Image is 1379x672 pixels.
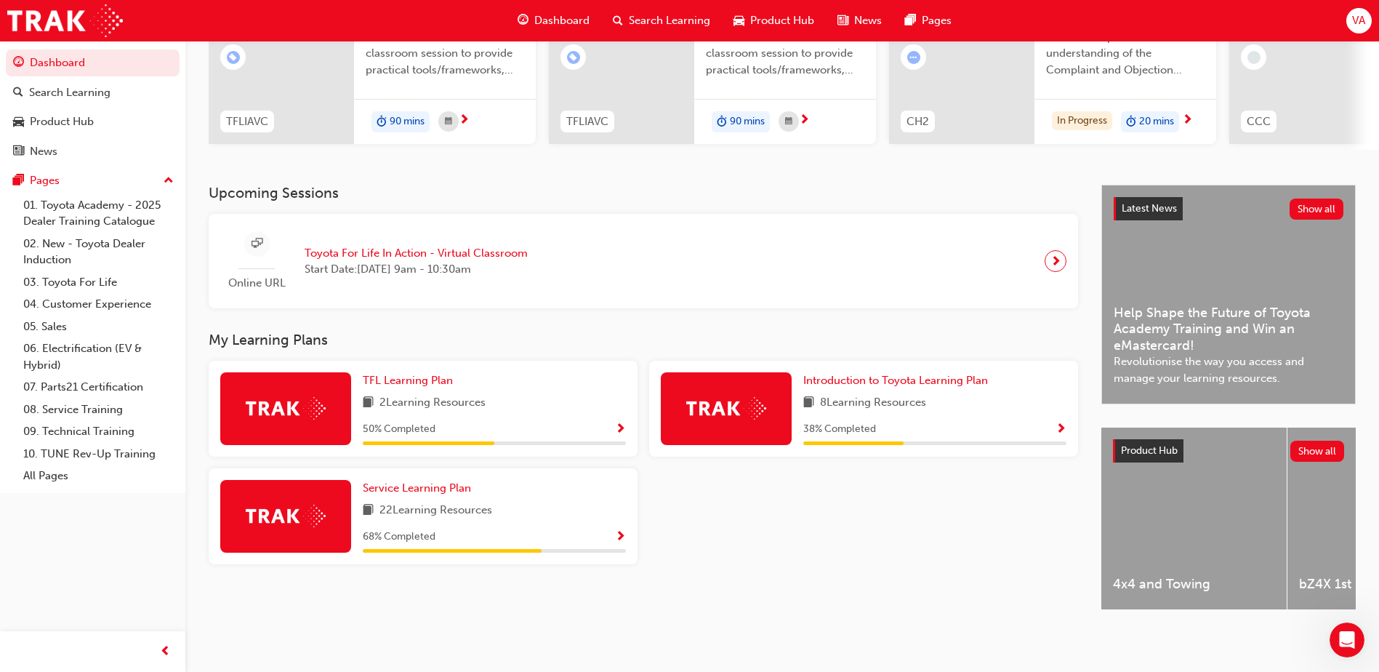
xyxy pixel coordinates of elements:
[1290,199,1344,220] button: Show all
[17,376,180,399] a: 07. Parts21 Certification
[906,113,929,130] span: CH2
[246,505,326,527] img: Trak
[379,502,492,520] span: 22 Learning Resources
[377,113,387,132] span: duration-icon
[17,399,180,421] a: 08. Service Training
[363,372,459,389] a: TFL Learning Plan
[1101,428,1287,609] a: 4x4 and Towing
[305,245,528,262] span: Toyota For Life In Action - Virtual Classroom
[6,167,180,194] button: Pages
[615,528,626,546] button: Show Progress
[30,113,94,130] div: Product Hub
[30,172,60,189] div: Pages
[799,114,810,127] span: next-icon
[893,6,963,36] a: pages-iconPages
[6,138,180,165] a: News
[30,143,57,160] div: News
[1346,8,1372,33] button: VA
[686,397,766,420] img: Trak
[220,275,293,292] span: Online URL
[922,12,952,29] span: Pages
[785,113,792,131] span: calendar-icon
[17,337,180,376] a: 06. Electrification (EV & Hybrid)
[567,51,580,64] span: learningRecordVerb_ENROLL-icon
[209,185,1078,201] h3: Upcoming Sessions
[13,57,24,70] span: guage-icon
[1114,305,1343,354] span: Help Shape the Future of Toyota Academy Training and Win an eMastercard!
[6,49,180,76] a: Dashboard
[13,116,24,129] span: car-icon
[220,225,1066,297] a: Online URLToyota For Life In Action - Virtual ClassroomStart Date:[DATE] 9am - 10:30am
[1247,113,1271,130] span: CCC
[854,12,882,29] span: News
[363,502,374,520] span: book-icon
[6,108,180,135] a: Product Hub
[379,394,486,412] span: 2 Learning Resources
[506,6,601,36] a: guage-iconDashboard
[1046,29,1205,79] span: This course provides an understanding of the Complaint and Objection Handling Guidelines to suppo...
[722,6,826,36] a: car-iconProduct Hub
[6,47,180,167] button: DashboardSearch LearningProduct HubNews
[820,394,926,412] span: 8 Learning Resources
[803,374,988,387] span: Introduction to Toyota Learning Plan
[803,372,994,389] a: Introduction to Toyota Learning Plan
[363,529,435,545] span: 68 % Completed
[13,175,24,188] span: pages-icon
[907,51,920,64] span: learningRecordVerb_ATTEMPT-icon
[160,643,171,661] span: prev-icon
[534,12,590,29] span: Dashboard
[226,113,268,130] span: TFLIAVC
[566,113,608,130] span: TFLIAVC
[1052,111,1112,131] div: In Progress
[390,113,425,130] span: 90 mins
[17,194,180,233] a: 01. Toyota Academy - 2025 Dealer Training Catalogue
[1113,576,1275,593] span: 4x4 and Towing
[1182,114,1193,127] span: next-icon
[164,172,174,191] span: up-icon
[363,480,477,497] a: Service Learning Plan
[17,465,180,487] a: All Pages
[363,421,435,438] span: 50 % Completed
[363,394,374,412] span: book-icon
[1114,197,1343,220] a: Latest NewsShow all
[1352,12,1365,29] span: VA
[750,12,814,29] span: Product Hub
[363,374,453,387] span: TFL Learning Plan
[227,51,240,64] span: learningRecordVerb_ENROLL-icon
[803,394,814,412] span: book-icon
[17,293,180,316] a: 04. Customer Experience
[1056,420,1066,439] button: Show Progress
[733,12,744,30] span: car-icon
[1050,251,1061,271] span: next-icon
[837,12,848,30] span: news-icon
[17,271,180,294] a: 03. Toyota For Life
[29,84,110,101] div: Search Learning
[1056,423,1066,436] span: Show Progress
[363,481,471,495] span: Service Learning Plan
[629,12,710,29] span: Search Learning
[17,316,180,338] a: 05. Sales
[366,29,524,79] span: This is a 90 minute virtual classroom session to provide practical tools/frameworks, behaviours a...
[305,261,528,278] span: Start Date: [DATE] 9am - 10:30am
[1122,202,1177,215] span: Latest News
[17,443,180,465] a: 10. TUNE Rev-Up Training
[1247,51,1261,64] span: learningRecordVerb_NONE-icon
[1101,185,1356,404] a: Latest NewsShow allHelp Shape the Future of Toyota Academy Training and Win an eMastercard!Revolu...
[13,87,23,100] span: search-icon
[13,145,24,159] span: news-icon
[826,6,893,36] a: news-iconNews
[17,420,180,443] a: 09. Technical Training
[803,421,876,438] span: 38 % Completed
[6,79,180,106] a: Search Learning
[615,531,626,544] span: Show Progress
[7,4,123,37] img: Trak
[459,114,470,127] span: next-icon
[706,29,864,79] span: This is a 90 minute virtual classroom session to provide practical tools/frameworks, behaviours a...
[1126,113,1136,132] span: duration-icon
[1139,113,1174,130] span: 20 mins
[1290,441,1345,462] button: Show all
[730,113,765,130] span: 90 mins
[615,423,626,436] span: Show Progress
